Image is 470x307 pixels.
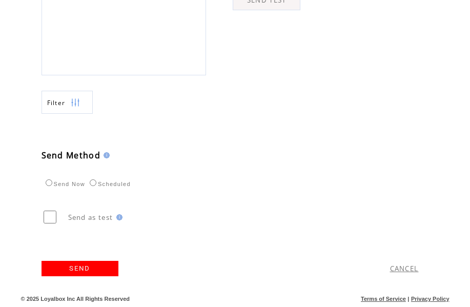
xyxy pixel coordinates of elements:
img: help.gif [113,214,122,220]
a: Terms of Service [361,296,406,302]
a: SEND [42,261,118,276]
span: Show filters [47,98,66,107]
img: filters.png [71,91,80,114]
span: Send as test [68,213,113,222]
input: Send Now [46,179,52,186]
input: Scheduled [90,179,96,186]
a: Filter [42,91,93,114]
span: Send Method [42,150,101,161]
span: © 2025 Loyalbox Inc All Rights Reserved [21,296,130,302]
a: Privacy Policy [411,296,449,302]
span: | [407,296,409,302]
a: CANCEL [390,264,419,273]
label: Scheduled [87,181,131,187]
label: Send Now [43,181,85,187]
img: help.gif [100,152,110,158]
